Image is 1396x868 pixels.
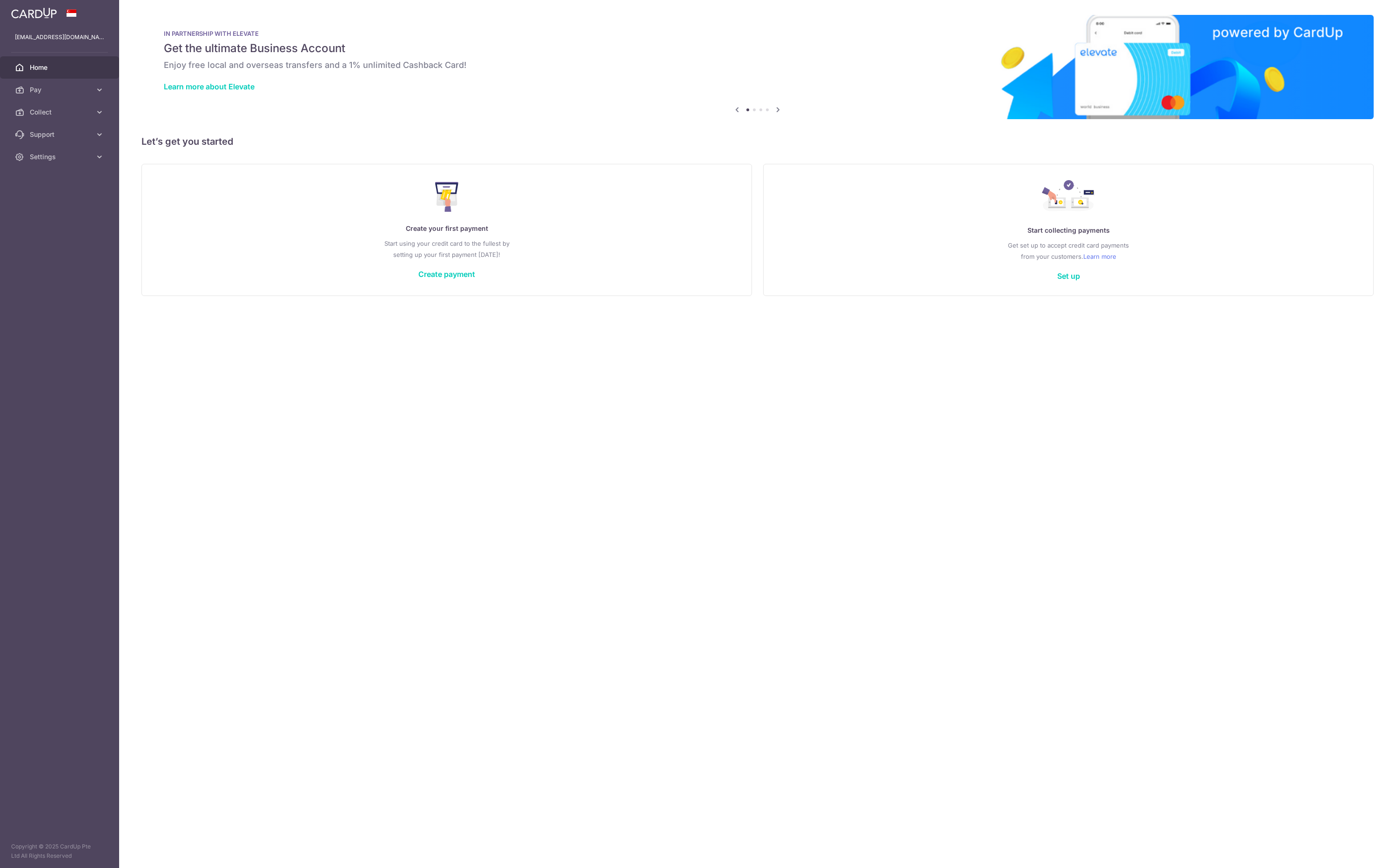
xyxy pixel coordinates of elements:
[164,30,1351,37] p: IN PARTNERSHIP WITH ELEVATE
[1083,251,1116,262] a: Learn more
[1336,840,1387,863] iframe: Opens a widget where you can find more information
[30,152,91,161] span: Settings
[15,33,104,42] p: [EMAIL_ADDRESS][DOMAIN_NAME]
[1042,180,1095,214] img: Collect Payment
[141,15,1374,119] img: Renovation banner
[161,238,733,260] p: Start using your credit card to the fullest by setting up your first payment [DATE]!
[782,240,1355,262] p: Get set up to accept credit card payments from your customers.
[30,130,91,139] span: Support
[164,82,255,91] a: Learn more about Elevate
[141,134,1374,149] h5: Let’s get you started
[435,182,459,212] img: Make Payment
[30,108,91,117] span: Collect
[161,223,733,234] p: Create your first payment
[1057,271,1080,281] a: Set up
[11,7,57,19] img: CardUp
[164,60,1351,71] h6: Enjoy free local and overseas transfers and a 1% unlimited Cashback Card!
[30,85,91,94] span: Pay
[418,269,475,279] a: Create payment
[30,63,91,72] span: Home
[164,41,1351,56] h5: Get the ultimate Business Account
[782,225,1355,236] p: Start collecting payments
